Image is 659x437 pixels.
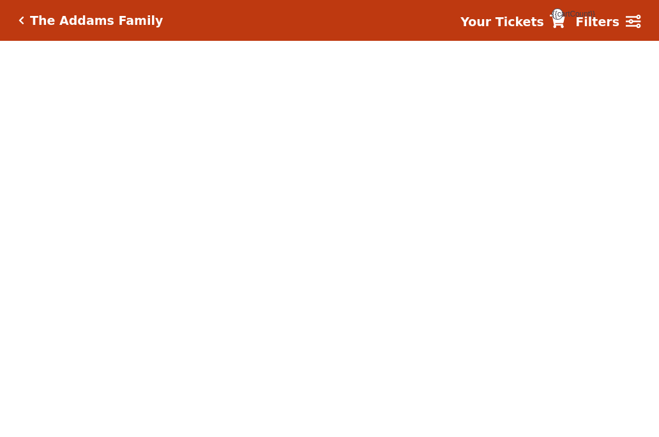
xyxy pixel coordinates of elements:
strong: Your Tickets [460,15,544,29]
a: Click here to go back to filters [19,16,24,25]
h5: The Addams Family [30,13,163,28]
strong: Filters [575,15,619,29]
span: {{cartCount}} [552,8,563,20]
a: Filters [575,13,640,31]
a: Your Tickets {{cartCount}} [460,13,565,31]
